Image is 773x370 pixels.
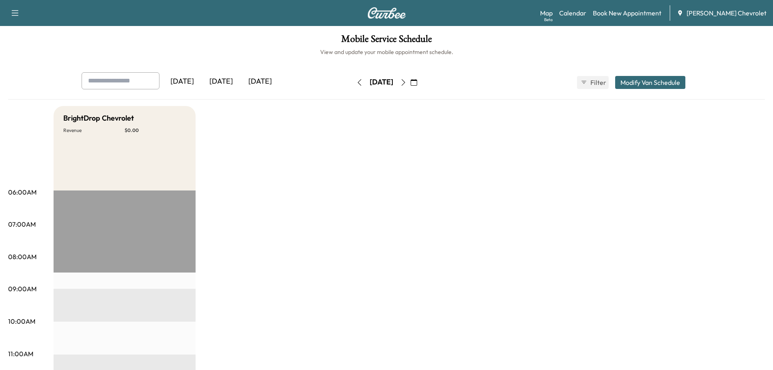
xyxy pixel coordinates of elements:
[8,48,765,56] h6: View and update your mobile appointment schedule.
[544,17,553,23] div: Beta
[370,77,393,87] div: [DATE]
[615,76,685,89] button: Modify Van Schedule
[559,8,586,18] a: Calendar
[8,349,33,359] p: 11:00AM
[202,72,241,91] div: [DATE]
[593,8,661,18] a: Book New Appointment
[8,252,37,262] p: 08:00AM
[8,316,35,326] p: 10:00AM
[8,34,765,48] h1: Mobile Service Schedule
[241,72,280,91] div: [DATE]
[125,127,186,134] p: $ 0.00
[8,284,37,294] p: 09:00AM
[687,8,767,18] span: [PERSON_NAME] Chevrolet
[8,187,37,197] p: 06:00AM
[163,72,202,91] div: [DATE]
[577,76,609,89] button: Filter
[367,7,406,19] img: Curbee Logo
[590,78,605,87] span: Filter
[540,8,553,18] a: MapBeta
[63,127,125,134] p: Revenue
[63,113,134,124] h5: BrightDrop Chevrolet
[8,219,36,229] p: 07:00AM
